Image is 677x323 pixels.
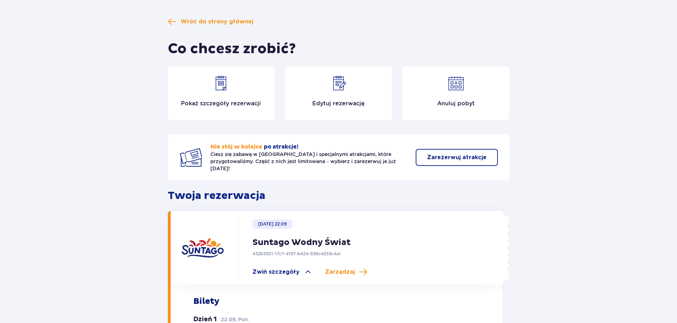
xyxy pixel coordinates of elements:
[264,143,298,150] span: po atrakcje!
[179,146,202,169] img: Two tickets icon
[325,268,368,276] a: Zarządzaj
[427,154,487,161] p: Zarezerwuj atrakcje
[210,151,408,172] p: Ciesz się zabawą w [GEOGRAPHIC_DATA] i specjalnymi atrakcjami, które przygotowaliśmy. Część z nic...
[212,75,229,92] img: Show details icon
[325,268,355,276] span: Zarządzaj
[252,237,351,248] p: Suntago Wodny Świat
[193,296,220,307] p: Bilety
[330,75,347,92] img: Edit reservation icon
[168,17,253,26] a: Wróć do strony głównej
[448,75,465,92] img: Cancel reservation icon
[181,227,224,269] img: Suntago logo
[252,268,300,276] span: Zwiń szczegóły
[181,18,253,26] span: Wróć do strony głównej
[252,268,312,276] a: Zwiń szczegóły
[181,100,261,107] p: Pokaż szczegóły rezerwacji
[437,100,475,107] p: Anuluj pobyt
[312,100,365,107] p: Edytuj rezerwację
[168,40,296,58] h1: Co chcesz zrobić?
[258,221,287,227] p: [DATE] 22.09
[168,189,510,202] p: Twoja rezerwacja
[221,316,249,323] p: 22.09, Pon.
[416,149,498,166] button: Zarezerwuj atrakcje
[210,143,262,150] span: Nie stój w kolejce
[252,251,341,257] p: 432b3301-17c7-4197-b424-938c4533c4a1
